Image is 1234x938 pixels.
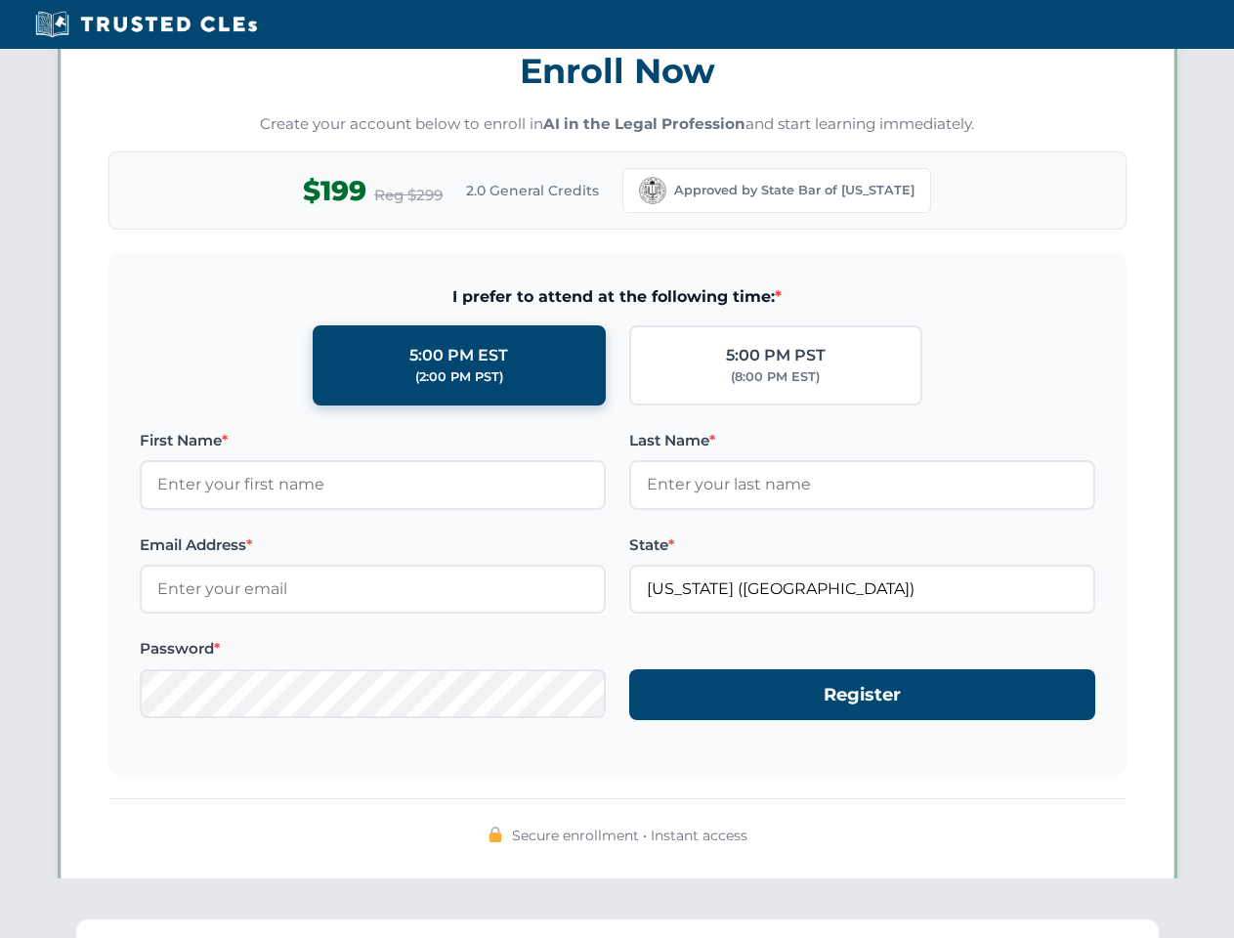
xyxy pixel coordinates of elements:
[303,169,366,213] span: $199
[108,40,1127,102] h3: Enroll Now
[674,181,915,200] span: Approved by State Bar of [US_STATE]
[409,343,508,368] div: 5:00 PM EST
[488,827,503,842] img: 🔒
[629,669,1095,721] button: Register
[140,637,606,661] label: Password
[29,10,263,39] img: Trusted CLEs
[629,429,1095,452] label: Last Name
[629,533,1095,557] label: State
[140,460,606,509] input: Enter your first name
[629,460,1095,509] input: Enter your last name
[543,114,745,133] strong: AI in the Legal Profession
[140,284,1095,310] span: I prefer to attend at the following time:
[629,565,1095,614] input: California (CA)
[415,367,503,387] div: (2:00 PM PST)
[140,429,606,452] label: First Name
[726,343,826,368] div: 5:00 PM PST
[140,565,606,614] input: Enter your email
[108,113,1127,136] p: Create your account below to enroll in and start learning immediately.
[374,184,443,207] span: Reg $299
[512,825,747,846] span: Secure enrollment • Instant access
[731,367,820,387] div: (8:00 PM EST)
[639,177,666,204] img: California Bar
[140,533,606,557] label: Email Address
[466,180,599,201] span: 2.0 General Credits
